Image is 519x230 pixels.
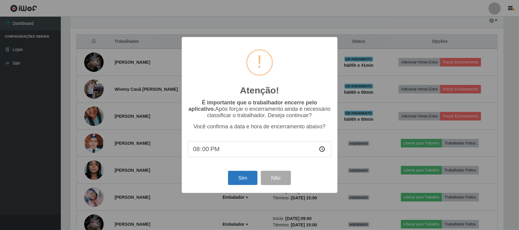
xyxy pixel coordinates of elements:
[228,171,258,185] button: Sim
[188,100,331,119] p: Após forçar o encerramento ainda é necessário classificar o trabalhador. Deseja continuar?
[189,100,317,112] b: É importante que o trabalhador encerre pelo aplicativo.
[188,123,331,130] p: Você confirma a data e hora de encerramento abaixo?
[240,85,279,96] h2: Atenção!
[261,171,291,185] button: Não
